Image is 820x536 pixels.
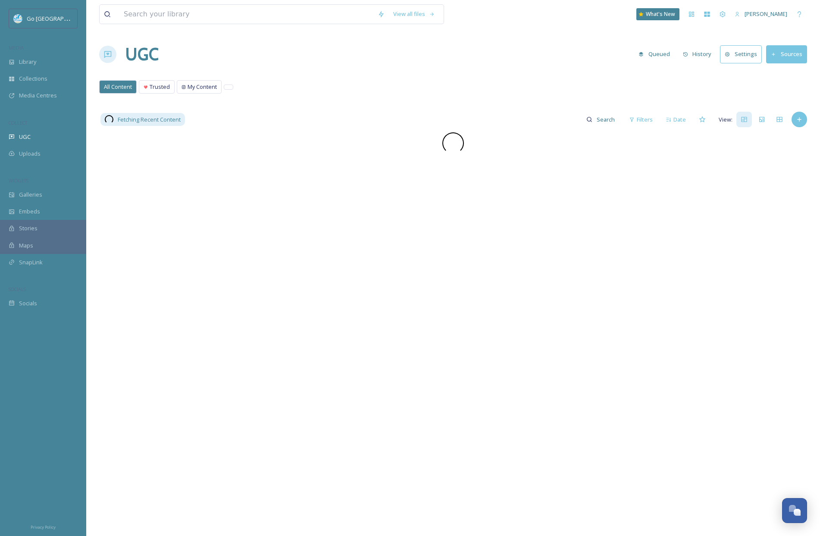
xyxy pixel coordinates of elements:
[9,177,28,184] span: WIDGETS
[150,83,170,91] span: Trusted
[679,46,720,63] a: History
[634,46,674,63] button: Queued
[19,150,41,158] span: Uploads
[673,116,686,124] span: Date
[9,119,27,126] span: COLLECT
[125,41,159,67] a: UGC
[19,241,33,250] span: Maps
[19,91,57,100] span: Media Centres
[19,191,42,199] span: Galleries
[19,258,43,266] span: SnapLink
[104,83,132,91] span: All Content
[720,45,766,63] a: Settings
[766,45,807,63] button: Sources
[730,6,792,22] a: [PERSON_NAME]
[9,286,26,292] span: SOCIALS
[679,46,716,63] button: History
[719,116,732,124] span: View:
[19,224,38,232] span: Stories
[31,521,56,532] a: Privacy Policy
[19,75,47,83] span: Collections
[634,46,679,63] a: Queued
[745,10,787,18] span: [PERSON_NAME]
[118,116,181,124] span: Fetching Recent Content
[19,58,36,66] span: Library
[782,498,807,523] button: Open Chat
[389,6,439,22] a: View all files
[119,5,373,24] input: Search your library
[592,111,620,128] input: Search
[19,299,37,307] span: Socials
[9,44,24,51] span: MEDIA
[720,45,762,63] button: Settings
[188,83,217,91] span: My Content
[19,133,31,141] span: UGC
[637,116,653,124] span: Filters
[31,524,56,530] span: Privacy Policy
[636,8,679,20] a: What's New
[14,14,22,23] img: GoGreatLogo_MISkies_RegionalTrails%20%281%29.png
[19,207,40,216] span: Embeds
[27,14,91,22] span: Go [GEOGRAPHIC_DATA]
